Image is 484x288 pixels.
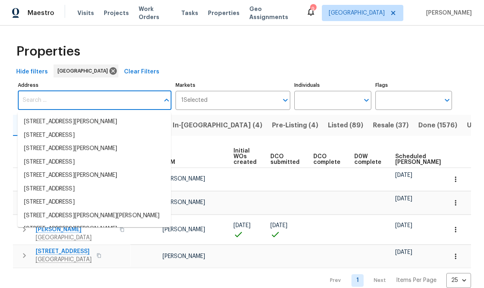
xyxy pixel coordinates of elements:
[328,120,363,131] span: Listed (89)
[161,95,172,106] button: Close
[54,64,118,77] div: [GEOGRAPHIC_DATA]
[354,154,381,165] span: D0W complete
[121,64,163,80] button: Clear Filters
[18,91,159,110] input: Search ...
[270,223,287,228] span: [DATE]
[163,254,205,259] span: [PERSON_NAME]
[104,9,129,17] span: Projects
[249,5,296,21] span: Geo Assignments
[233,223,251,228] span: [DATE]
[395,172,412,178] span: [DATE]
[272,120,318,131] span: Pre-Listing (4)
[181,10,198,16] span: Tasks
[294,83,371,88] label: Individuals
[139,5,171,21] span: Work Orders
[233,148,257,165] span: Initial WOs created
[441,95,453,106] button: Open
[17,129,171,142] li: [STREET_ADDRESS]
[310,5,316,13] div: 9
[395,196,412,202] span: [DATE]
[395,249,412,255] span: [DATE]
[361,95,372,106] button: Open
[375,83,452,88] label: Flags
[423,9,472,17] span: [PERSON_NAME]
[351,274,364,287] a: Goto page 1
[58,67,111,75] span: [GEOGRAPHIC_DATA]
[16,67,48,77] span: Hide filters
[163,200,205,205] span: [PERSON_NAME]
[396,276,437,284] p: Items Per Page
[17,222,171,236] li: [STREET_ADDRESS][PERSON_NAME]
[163,227,205,232] span: [PERSON_NAME]
[395,154,441,165] span: Scheduled [PERSON_NAME]
[329,9,385,17] span: [GEOGRAPHIC_DATA]
[17,209,171,222] li: [STREET_ADDRESS][PERSON_NAME][PERSON_NAME]
[176,83,291,88] label: Markets
[181,97,208,104] span: 1 Selected
[173,120,262,131] span: In-[GEOGRAPHIC_DATA] (4)
[313,154,341,165] span: DCO complete
[17,142,171,155] li: [STREET_ADDRESS][PERSON_NAME]
[163,176,205,182] span: [PERSON_NAME]
[28,9,54,17] span: Maestro
[395,223,412,228] span: [DATE]
[418,120,457,131] span: Done (1576)
[16,47,80,56] span: Properties
[270,154,300,165] span: DCO submitted
[17,169,171,182] li: [STREET_ADDRESS][PERSON_NAME]
[17,182,171,196] li: [STREET_ADDRESS]
[124,67,159,77] span: Clear Filters
[17,155,171,169] li: [STREET_ADDRESS]
[322,273,471,288] nav: Pagination Navigation
[17,115,171,129] li: [STREET_ADDRESS][PERSON_NAME]
[17,196,171,209] li: [STREET_ADDRESS]
[18,83,171,88] label: Address
[77,9,94,17] span: Visits
[13,64,51,80] button: Hide filters
[373,120,409,131] span: Resale (37)
[280,95,291,106] button: Open
[208,9,240,17] span: Properties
